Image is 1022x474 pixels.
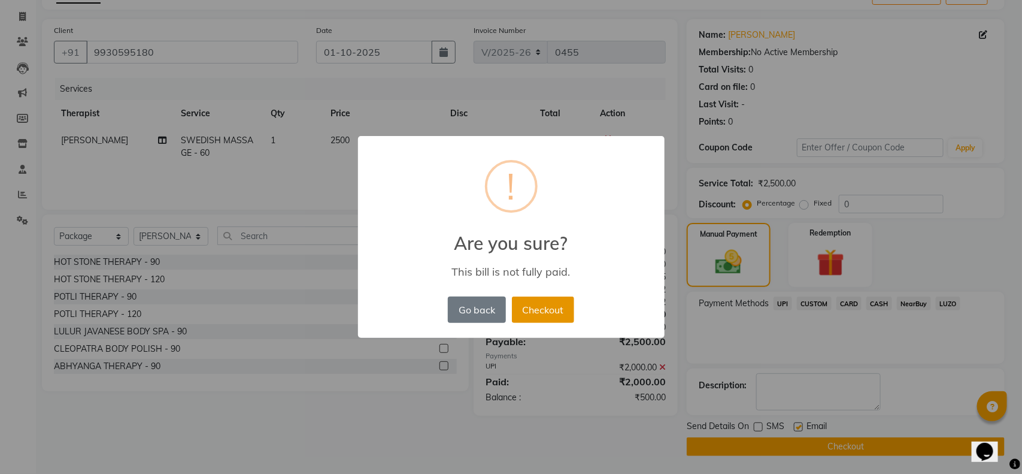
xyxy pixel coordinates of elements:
[972,426,1010,462] iframe: chat widget
[512,297,574,323] button: Checkout
[375,265,647,279] div: This bill is not fully paid.
[448,297,505,323] button: Go back
[358,218,665,254] h2: Are you sure?
[507,162,515,210] div: !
